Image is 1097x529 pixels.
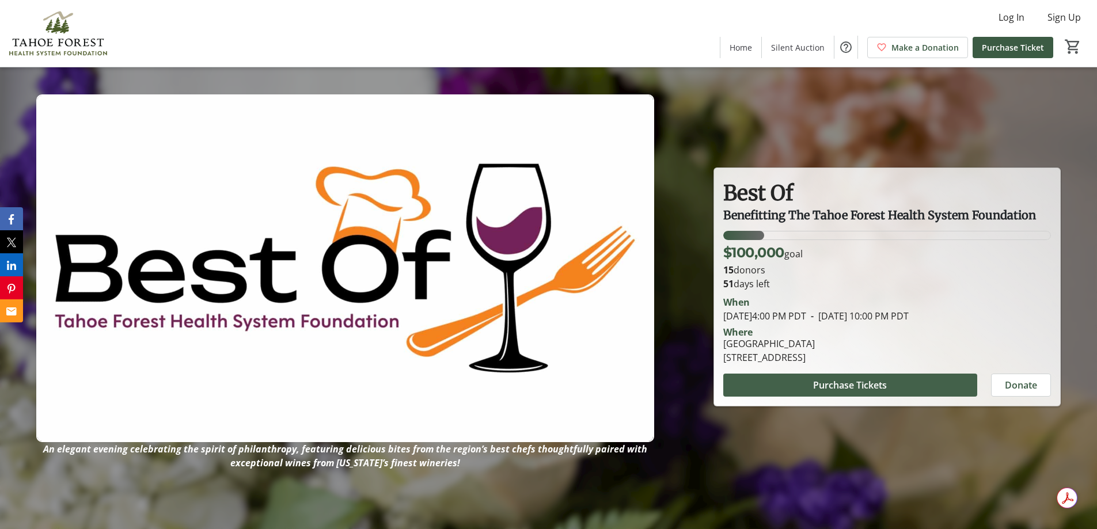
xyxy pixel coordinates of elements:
span: Purchase Tickets [813,378,887,392]
span: Sign Up [1047,10,1081,24]
div: Where [723,328,753,337]
p: donors [723,263,1051,277]
strong: Best Of [723,180,794,206]
p: days left [723,277,1051,291]
span: Purchase Ticket [982,41,1044,54]
b: 15 [723,264,734,276]
span: Silent Auction [771,41,825,54]
button: Cart [1062,36,1083,57]
button: Purchase Tickets [723,374,977,397]
div: [GEOGRAPHIC_DATA] [723,337,815,351]
span: Log In [999,10,1024,24]
button: Sign Up [1038,8,1090,26]
button: Log In [989,8,1034,26]
p: goal [723,242,803,263]
span: 51 [723,277,734,290]
div: When [723,295,750,309]
div: [STREET_ADDRESS] [723,351,815,364]
span: Donate [1005,378,1037,392]
span: Benefitting The Tahoe Forest Health System Foundation [723,208,1036,222]
span: $100,000 [723,244,784,261]
img: Tahoe Forest Health System Foundation's Logo [7,5,109,62]
span: [DATE] 4:00 PM PDT [723,310,806,322]
a: Home [720,37,761,58]
span: Make a Donation [891,41,959,54]
a: Purchase Ticket [973,37,1053,58]
button: Donate [991,374,1051,397]
button: Help [834,36,857,59]
a: Silent Auction [762,37,834,58]
img: Campaign CTA Media Photo [36,94,654,442]
em: An elegant evening celebrating the spirit of philanthropy, featuring delicious bites from the reg... [43,443,647,469]
span: Home [730,41,752,54]
div: 12.593090000000002% of fundraising goal reached [723,231,1051,240]
a: Make a Donation [867,37,968,58]
span: - [806,310,818,322]
span: [DATE] 10:00 PM PDT [806,310,909,322]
